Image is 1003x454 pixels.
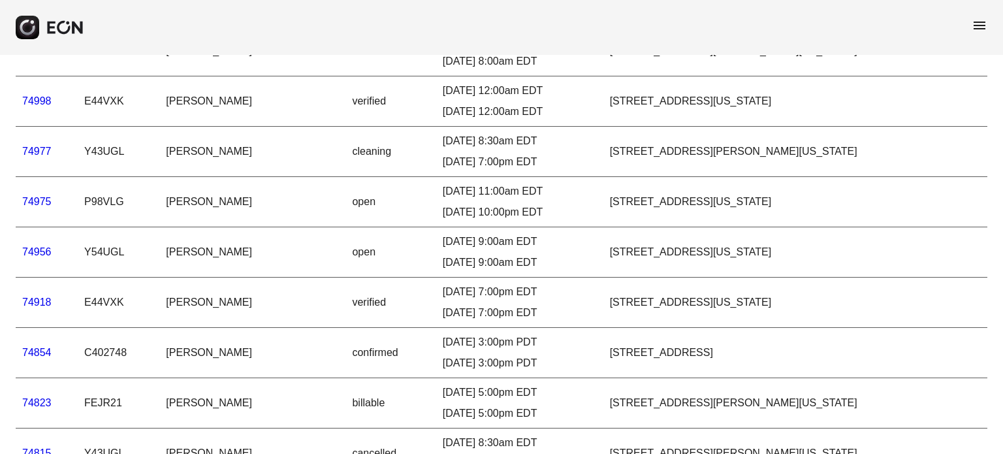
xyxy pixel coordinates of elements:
[443,133,597,149] div: [DATE] 8:30am EDT
[603,278,987,328] td: [STREET_ADDRESS][US_STATE]
[603,328,987,378] td: [STREET_ADDRESS]
[443,406,597,421] div: [DATE] 5:00pm EDT
[443,255,597,270] div: [DATE] 9:00am EDT
[78,328,159,378] td: C402748
[345,127,436,177] td: cleaning
[78,227,159,278] td: Y54UGL
[443,435,597,451] div: [DATE] 8:30am EDT
[603,227,987,278] td: [STREET_ADDRESS][US_STATE]
[22,146,52,157] a: 74977
[22,246,52,257] a: 74956
[603,76,987,127] td: [STREET_ADDRESS][US_STATE]
[443,83,597,99] div: [DATE] 12:00am EDT
[159,127,345,177] td: [PERSON_NAME]
[345,378,436,429] td: billable
[159,378,345,429] td: [PERSON_NAME]
[443,104,597,120] div: [DATE] 12:00am EDT
[345,278,436,328] td: verified
[159,227,345,278] td: [PERSON_NAME]
[972,18,987,33] span: menu
[443,154,597,170] div: [DATE] 7:00pm EDT
[345,76,436,127] td: verified
[443,234,597,250] div: [DATE] 9:00am EDT
[78,278,159,328] td: E44VXK
[22,297,52,308] a: 74918
[443,204,597,220] div: [DATE] 10:00pm EDT
[22,397,52,408] a: 74823
[345,177,436,227] td: open
[22,347,52,358] a: 74854
[78,177,159,227] td: P98VLG
[345,227,436,278] td: open
[443,284,597,300] div: [DATE] 7:00pm EDT
[443,184,597,199] div: [DATE] 11:00am EDT
[159,177,345,227] td: [PERSON_NAME]
[443,305,597,321] div: [DATE] 7:00pm EDT
[159,76,345,127] td: [PERSON_NAME]
[603,127,987,177] td: [STREET_ADDRESS][PERSON_NAME][US_STATE]
[78,76,159,127] td: E44VXK
[603,177,987,227] td: [STREET_ADDRESS][US_STATE]
[603,378,987,429] td: [STREET_ADDRESS][PERSON_NAME][US_STATE]
[78,378,159,429] td: FEJR21
[443,385,597,400] div: [DATE] 5:00pm EDT
[345,328,436,378] td: confirmed
[159,278,345,328] td: [PERSON_NAME]
[22,196,52,207] a: 74975
[443,54,597,69] div: [DATE] 8:00am EDT
[78,127,159,177] td: Y43UGL
[159,328,345,378] td: [PERSON_NAME]
[443,334,597,350] div: [DATE] 3:00pm PDT
[443,355,597,371] div: [DATE] 3:00pm PDT
[22,95,52,106] a: 74998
